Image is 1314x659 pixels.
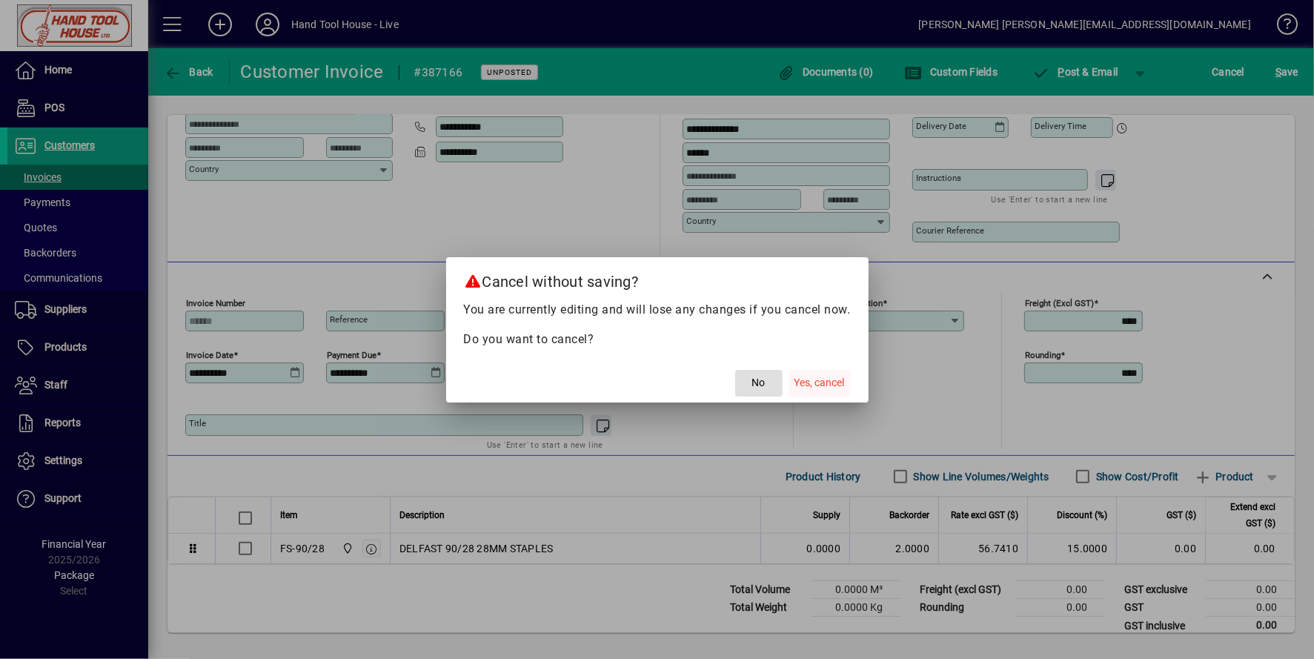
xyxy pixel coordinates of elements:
[464,331,851,348] p: Do you want to cancel?
[789,370,851,397] button: Yes, cancel
[752,375,766,391] span: No
[446,257,869,300] h2: Cancel without saving?
[794,375,845,391] span: Yes, cancel
[735,370,783,397] button: No
[464,301,851,319] p: You are currently editing and will lose any changes if you cancel now.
